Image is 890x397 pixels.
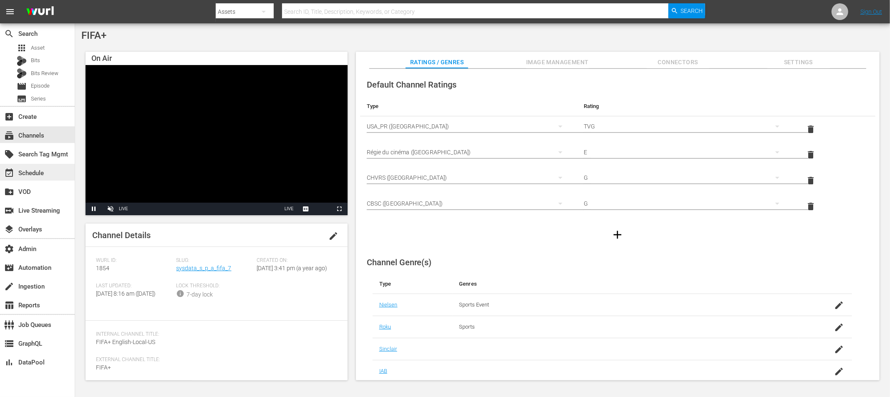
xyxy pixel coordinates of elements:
a: Sinclair [379,346,397,352]
span: 1854 [96,265,109,271]
span: Search Tag Mgmt [4,149,14,159]
span: Automation [4,263,14,273]
span: Lock Threshold: [176,283,253,289]
div: Régie du cinéma ([GEOGRAPHIC_DATA]) [367,141,570,164]
button: Seek to live, currently playing live [281,203,298,215]
span: Settings [767,57,830,68]
span: Default Channel Ratings [367,80,457,90]
a: Sign Out [860,8,882,15]
th: Rating [577,96,794,116]
div: Video Player [86,65,348,215]
span: delete [806,176,816,186]
span: Image Management [526,57,589,68]
div: G [584,166,787,189]
th: Type [373,274,452,294]
div: 7-day lock [187,290,213,299]
div: CHVRS ([GEOGRAPHIC_DATA]) [367,166,570,189]
span: Asset [31,44,45,52]
a: IAB [379,368,387,374]
span: Ratings / Genres [406,57,468,68]
button: Pause [86,203,102,215]
span: Internal Channel Title: [96,331,333,338]
span: Bits Review [31,69,58,78]
button: Picture-in-Picture [314,203,331,215]
span: Channel Details [92,230,151,240]
span: delete [806,201,816,211]
span: Ingestion [4,281,14,291]
img: ans4CAIJ8jUAAAAAAAAAAAAAAAAAAAAAAAAgQb4GAAAAAAAAAAAAAAAAAAAAAAAAJMjXAAAAAAAAAAAAAAAAAAAAAAAAgAT5G... [20,2,60,22]
span: Slug: [176,257,253,264]
span: info [176,289,185,298]
span: Live Streaming [4,206,14,216]
button: Search [668,3,705,18]
button: Captions [298,203,314,215]
a: Nielsen [379,302,398,308]
table: simple table [360,96,875,219]
span: LIVE [285,206,294,211]
span: Admin [4,244,14,254]
span: Episode [17,81,27,91]
span: Series [17,94,27,104]
button: delete [801,145,821,165]
span: FIFA+ [96,364,111,371]
a: sysdata_s_p_a_fifa_7 [176,265,232,271]
span: Job Queues [4,320,14,330]
span: Reports [4,300,14,310]
button: Unmute [102,203,119,215]
button: delete [801,119,821,139]
div: CBSC ([GEOGRAPHIC_DATA]) [367,192,570,215]
span: Channels [4,131,14,141]
span: Channel Genre(s) [367,257,432,267]
span: edit [328,231,338,241]
span: delete [806,124,816,134]
div: Bits Review [17,68,27,78]
span: Schedule [4,168,14,178]
span: Connectors [647,57,709,68]
span: Search [681,3,703,18]
span: Episode [31,82,50,90]
button: Fullscreen [331,203,348,215]
span: Wurl ID: [96,257,172,264]
span: [DATE] 8:16 am ([DATE]) [96,290,156,297]
span: menu [5,7,15,17]
th: Type [360,96,577,116]
span: Create [4,112,14,122]
button: edit [323,226,343,246]
span: VOD [4,187,14,197]
div: USA_PR ([GEOGRAPHIC_DATA]) [367,115,570,138]
span: On Air [91,54,112,63]
button: delete [801,196,821,216]
span: GraphQL [4,339,14,349]
span: [DATE] 3:41 pm (a year ago) [257,265,327,271]
span: DataPool [4,357,14,367]
button: delete [801,171,821,191]
span: Bits [31,56,40,65]
span: delete [806,150,816,160]
span: Overlays [4,224,14,234]
span: Asset [17,43,27,53]
div: G [584,192,787,215]
a: Roku [379,324,391,330]
span: External Channel Title: [96,357,333,363]
span: Series [31,95,46,103]
div: Bits [17,56,27,66]
div: LIVE [119,203,128,215]
div: TVG [584,115,787,138]
th: Genres [452,274,799,294]
div: E [584,141,787,164]
span: FIFA+ English-Local-US [96,339,155,345]
span: Created On: [257,257,333,264]
span: FIFA+ [81,30,106,41]
span: Search [4,29,14,39]
span: Last Updated: [96,283,172,289]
